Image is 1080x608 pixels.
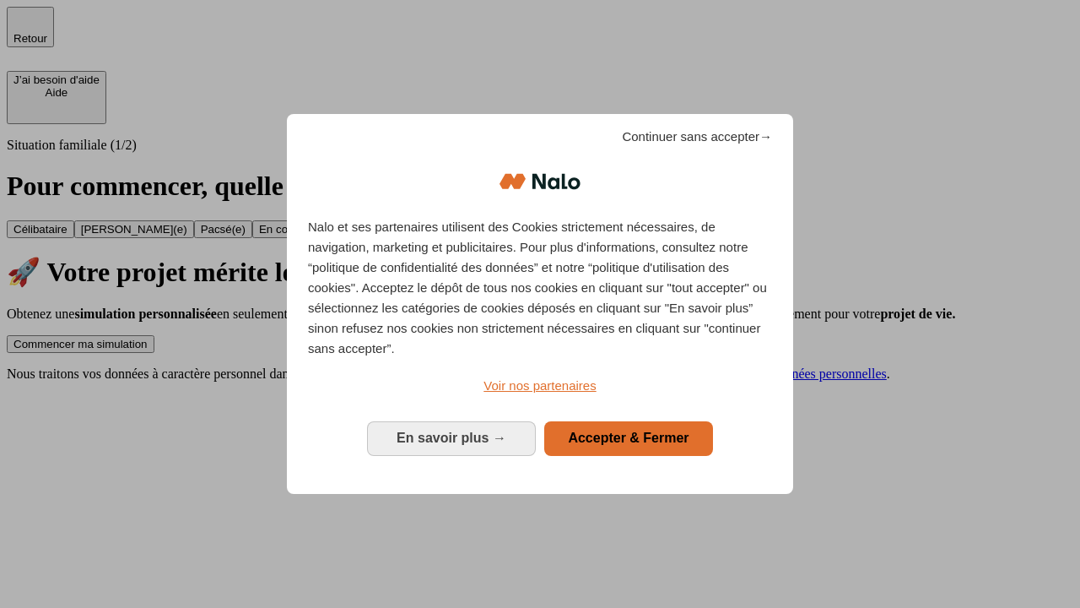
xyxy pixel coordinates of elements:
[287,114,793,493] div: Bienvenue chez Nalo Gestion du consentement
[367,421,536,455] button: En savoir plus: Configurer vos consentements
[483,378,596,393] span: Voir nos partenaires
[622,127,772,147] span: Continuer sans accepter→
[397,431,506,445] span: En savoir plus →
[544,421,713,455] button: Accepter & Fermer: Accepter notre traitement des données et fermer
[308,376,772,396] a: Voir nos partenaires
[499,156,580,207] img: Logo
[308,217,772,359] p: Nalo et ses partenaires utilisent des Cookies strictement nécessaires, de navigation, marketing e...
[568,431,688,445] span: Accepter & Fermer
